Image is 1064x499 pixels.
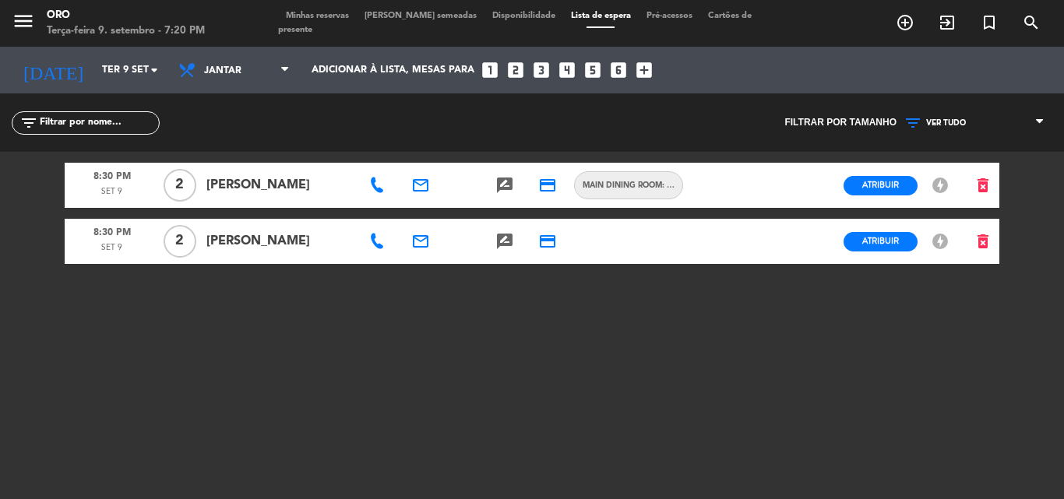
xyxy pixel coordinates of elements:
[926,231,954,251] button: offline_bolt
[204,56,278,86] span: Jantar
[278,12,357,20] span: Minhas reservas
[70,222,153,242] span: 8:30 PM
[926,175,954,195] button: offline_bolt
[575,179,682,192] span: Main Dining Room: Private Tables
[974,232,992,251] i: delete_forever
[495,176,514,195] i: rate_review
[278,12,752,34] span: Cartões de presente
[931,176,949,195] i: offline_bolt
[70,185,153,206] span: set 9
[12,9,35,38] button: menu
[38,114,159,132] input: Filtrar por nome...
[538,176,557,195] i: credit_card
[634,60,654,80] i: add_box
[896,13,914,32] i: add_circle_outline
[312,65,474,76] span: Adicionar à lista, mesas para
[583,60,603,80] i: looks_5
[495,232,514,251] i: rate_review
[145,61,164,79] i: arrow_drop_down
[608,60,629,80] i: looks_6
[557,60,577,80] i: looks_4
[70,241,153,262] span: set 9
[844,176,918,195] button: Atribuir
[411,232,430,251] i: email
[70,166,153,186] span: 8:30 PM
[784,115,897,131] span: Filtrar por tamanho
[12,9,35,33] i: menu
[164,169,196,202] span: 2
[206,175,352,195] span: [PERSON_NAME]
[164,225,196,258] span: 2
[538,232,557,251] i: credit_card
[484,12,563,20] span: Disponibilidade
[19,114,38,132] i: filter_list
[844,232,918,251] button: Atribuir
[531,60,551,80] i: looks_3
[926,118,966,128] span: VER TUDO
[938,13,957,32] i: exit_to_app
[967,228,999,255] button: delete_forever
[974,176,992,195] i: delete_forever
[47,23,205,39] div: Terça-feira 9. setembro - 7:20 PM
[12,53,94,87] i: [DATE]
[206,231,352,251] span: [PERSON_NAME]
[411,176,430,195] i: email
[563,12,639,20] span: Lista de espera
[357,12,484,20] span: [PERSON_NAME] semeadas
[931,232,949,251] i: offline_bolt
[1022,13,1041,32] i: search
[639,12,700,20] span: Pré-acessos
[506,60,526,80] i: looks_two
[47,8,205,23] div: Oro
[967,172,999,199] button: delete_forever
[862,179,899,191] span: Atribuir
[980,13,999,32] i: turned_in_not
[480,60,500,80] i: looks_one
[862,235,899,247] span: Atribuir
